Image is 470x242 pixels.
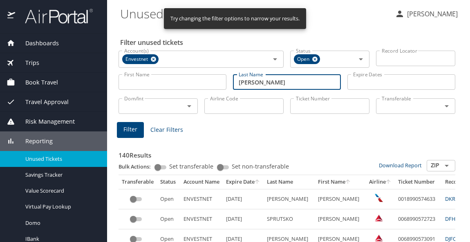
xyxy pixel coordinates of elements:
[157,189,180,209] td: Open
[147,122,186,138] button: Clear Filters
[180,209,223,229] td: ENVESTNET
[445,215,466,222] a: DFHHHK
[15,58,39,67] span: Trips
[7,8,16,24] img: icon-airportal.png
[184,100,195,112] button: Open
[169,164,213,169] span: Set transferable
[445,195,466,202] a: DKRVDP
[25,203,97,211] span: Virtual Pay Lookup
[122,178,154,186] div: Transferable
[25,171,97,179] span: Savings Tracker
[157,175,180,189] th: Status
[117,122,144,138] button: Filter
[15,39,59,48] span: Dashboards
[223,189,264,209] td: [DATE]
[375,214,383,222] img: Delta Airlines
[25,155,97,163] span: Unused Tickets
[269,53,281,65] button: Open
[16,8,93,24] img: airportal-logo.png
[366,175,395,189] th: Airline
[150,125,183,135] span: Clear Filters
[119,163,157,170] p: Bulk Actions:
[395,209,442,229] td: 0068990572723
[392,7,461,21] button: [PERSON_NAME]
[157,209,180,229] td: Open
[232,164,289,169] span: Set non-transferable
[223,175,264,189] th: Expire Date
[395,189,442,209] td: 0018990574633
[122,54,159,64] div: Envestnet
[25,187,97,195] span: Value Scorecard
[119,146,455,160] h3: 140 Results
[441,160,452,171] button: Open
[264,209,315,229] td: SPRUTSKO
[315,209,366,229] td: [PERSON_NAME]
[379,162,422,169] a: Download Report
[180,175,223,189] th: Account Name
[15,137,53,146] span: Reporting
[255,180,260,185] button: sort
[386,180,392,185] button: sort
[294,54,320,64] div: Open
[170,11,300,27] div: Try changing the filter options to narrow your results.
[15,78,58,87] span: Book Travel
[315,175,366,189] th: First Name
[15,98,69,107] span: Travel Approval
[25,219,97,227] span: Domo
[264,189,315,209] td: [PERSON_NAME]
[345,180,351,185] button: sort
[120,1,388,26] h1: Unused Tickets
[223,209,264,229] td: [DATE]
[120,36,457,49] h2: Filter unused tickets
[355,53,367,65] button: Open
[123,124,137,135] span: Filter
[375,194,383,202] img: American Airlines
[264,175,315,189] th: Last Name
[315,189,366,209] td: [PERSON_NAME]
[395,175,442,189] th: Ticket Number
[375,234,383,242] img: Delta Airlines
[122,55,153,64] span: Envestnet
[180,189,223,209] td: ENVESTNET
[294,55,314,64] span: Open
[15,117,75,126] span: Risk Management
[441,100,452,112] button: Open
[405,9,458,19] p: [PERSON_NAME]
